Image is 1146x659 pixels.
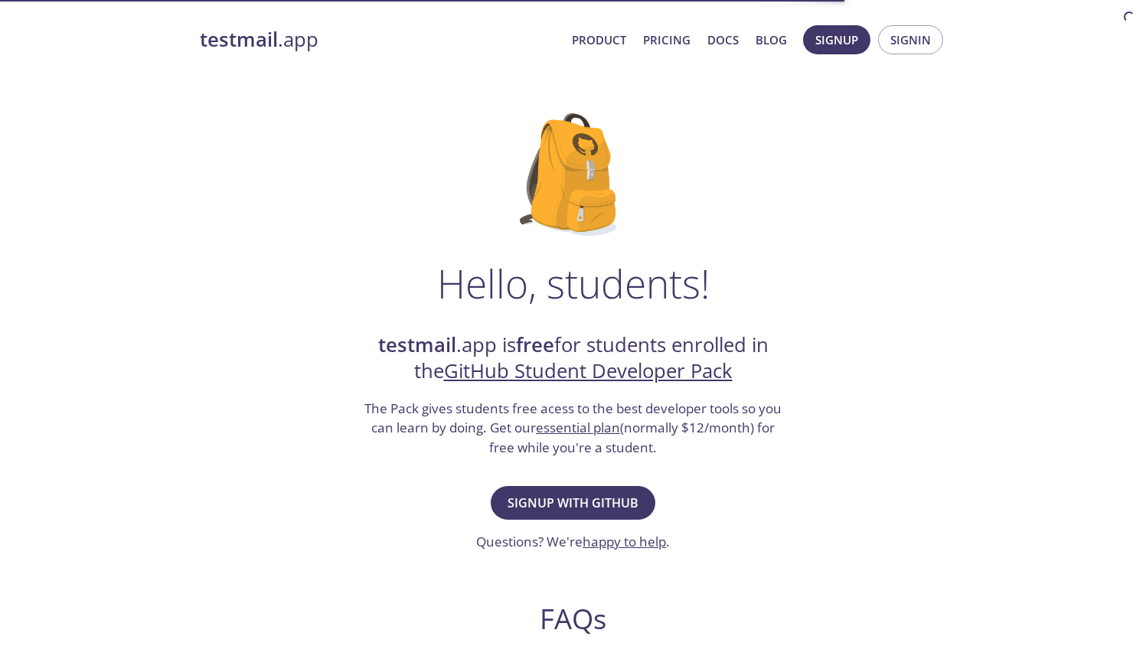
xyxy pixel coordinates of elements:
strong: testmail [200,26,278,53]
a: testmail.app [200,27,560,53]
strong: free [516,331,554,358]
a: Blog [756,30,787,50]
button: Signin [878,25,943,54]
h1: Hello, students! [437,260,710,306]
a: Docs [707,30,739,50]
a: Pricing [643,30,691,50]
h2: FAQs [279,602,867,636]
h2: .app is for students enrolled in the [363,332,784,385]
a: GitHub Student Developer Pack [444,357,733,384]
a: essential plan [536,419,620,436]
a: Product [572,30,626,50]
button: Signup with GitHub [491,486,655,520]
span: Signin [890,30,931,50]
img: github-student-backpack.png [520,113,626,236]
a: happy to help [583,533,666,550]
button: Signup [803,25,870,54]
h3: Questions? We're . [476,532,670,552]
span: Signup with GitHub [508,492,638,514]
span: Signup [815,30,858,50]
h3: The Pack gives students free acess to the best developer tools so you can learn by doing. Get our... [363,399,784,458]
strong: testmail [378,331,456,358]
